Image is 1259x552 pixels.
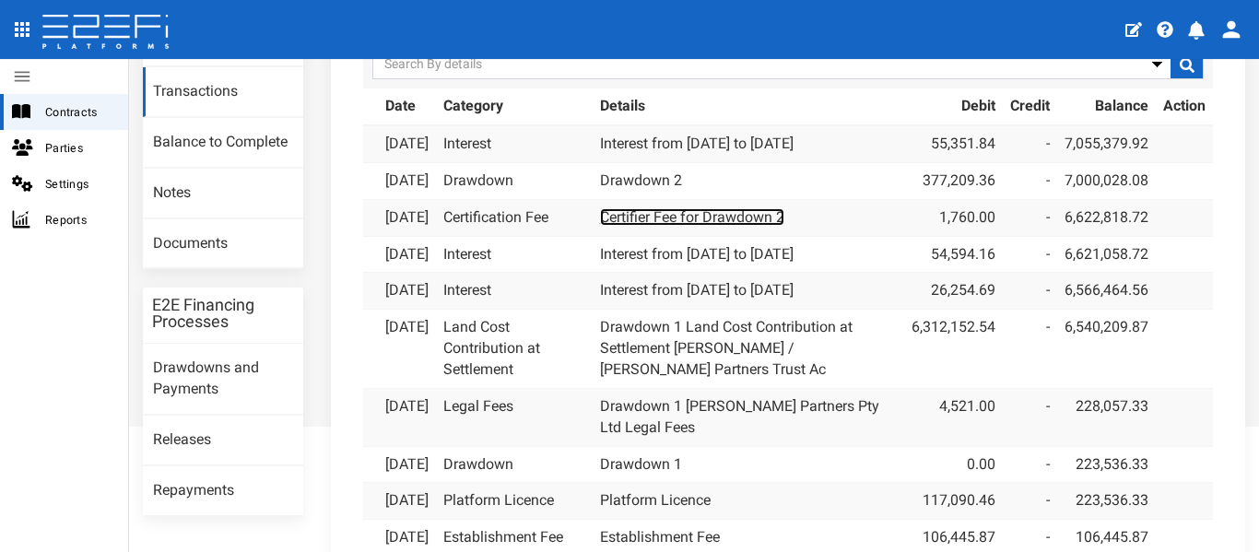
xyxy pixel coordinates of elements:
[436,162,592,199] td: Drawdown
[436,125,592,162] td: Interest
[45,137,113,159] span: Parties
[904,483,1003,520] td: 117,090.46
[600,135,794,152] a: Interest from [DATE] to [DATE]
[436,199,592,236] td: Certification Fee
[372,48,1204,79] input: Search By details
[143,169,303,218] a: Notes
[45,209,113,230] span: Reports
[436,446,592,483] td: Drawdown
[1003,483,1057,520] td: -
[45,173,113,194] span: Settings
[385,135,429,152] a: [DATE]
[1003,125,1057,162] td: -
[1057,199,1156,236] td: 6,622,818.72
[385,528,429,546] a: [DATE]
[600,491,711,509] a: Platform Licence
[1057,483,1156,520] td: 223,536.33
[436,273,592,310] td: Interest
[1057,162,1156,199] td: 7,000,028.08
[143,219,303,269] a: Documents
[1057,236,1156,273] td: 6,621,058.72
[385,245,429,263] a: [DATE]
[600,397,879,436] a: Drawdown 1 [PERSON_NAME] Partners Pty Ltd Legal Fees
[1156,88,1213,125] th: Action
[436,310,592,389] td: Land Cost Contribution at Settlement
[904,199,1003,236] td: 1,760.00
[378,88,436,125] th: Date
[904,446,1003,483] td: 0.00
[143,344,303,415] a: Drawdowns and Payments
[1057,125,1156,162] td: 7,055,379.92
[600,455,682,473] a: Drawdown 1
[904,88,1003,125] th: Debit
[1057,273,1156,310] td: 6,566,464.56
[143,416,303,465] a: Releases
[436,236,592,273] td: Interest
[1003,236,1057,273] td: -
[436,388,592,446] td: Legal Fees
[600,281,794,299] a: Interest from [DATE] to [DATE]
[1003,388,1057,446] td: -
[904,125,1003,162] td: 55,351.84
[1003,162,1057,199] td: -
[904,310,1003,389] td: 6,312,152.54
[385,455,429,473] a: [DATE]
[152,297,294,330] h3: E2E Financing Processes
[1003,446,1057,483] td: -
[385,171,429,189] a: [DATE]
[436,483,592,520] td: Platform Licence
[600,528,720,546] a: Establishment Fee
[385,208,429,226] a: [DATE]
[143,118,303,168] a: Balance to Complete
[600,208,784,226] a: Certifier Fee for Drawdown 2
[904,273,1003,310] td: 26,254.69
[1057,310,1156,389] td: 6,540,209.87
[904,162,1003,199] td: 377,209.36
[600,318,853,378] a: Drawdown 1 Land Cost Contribution at Settlement [PERSON_NAME] / [PERSON_NAME] Partners Trust Ac
[1003,199,1057,236] td: -
[1057,88,1156,125] th: Balance
[45,101,113,123] span: Contracts
[600,171,682,189] a: Drawdown 2
[385,491,429,509] a: [DATE]
[904,236,1003,273] td: 54,594.16
[904,388,1003,446] td: 4,521.00
[600,245,794,263] a: Interest from [DATE] to [DATE]
[385,397,429,415] a: [DATE]
[1057,446,1156,483] td: 223,536.33
[385,318,429,335] a: [DATE]
[1003,310,1057,389] td: -
[593,88,904,125] th: Details
[143,466,303,516] a: Repayments
[436,88,592,125] th: Category
[385,281,429,299] a: [DATE]
[1003,273,1057,310] td: -
[1003,88,1057,125] th: Credit
[143,67,303,117] a: Transactions
[1057,388,1156,446] td: 228,057.33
